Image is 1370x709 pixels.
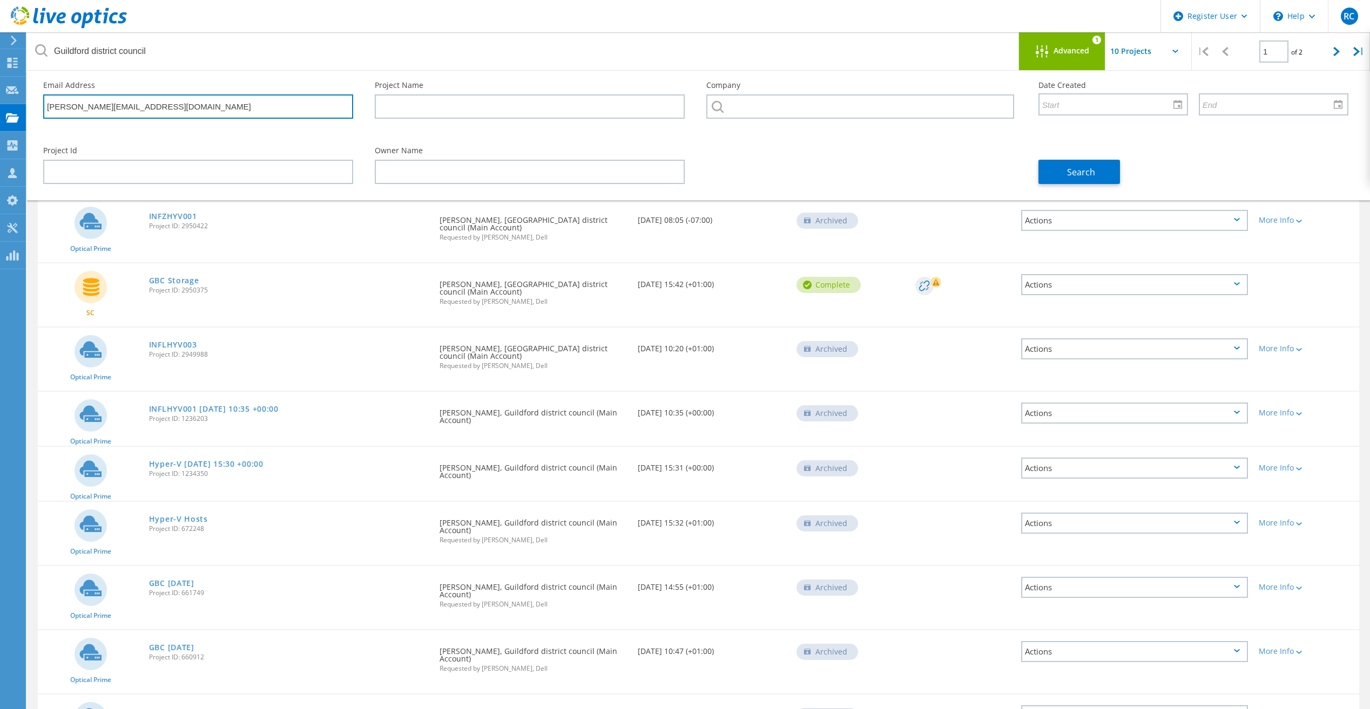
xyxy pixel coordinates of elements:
[1259,216,1354,224] div: More Info
[434,502,632,554] div: [PERSON_NAME], Guildford district council (Main Account)
[434,630,632,683] div: [PERSON_NAME], Guildford district council (Main Account)
[1021,641,1248,662] div: Actions
[149,415,429,422] span: Project ID: 1236203
[632,502,791,537] div: [DATE] 15:32 (+01:00)
[70,548,111,555] span: Optical Prime
[1067,166,1095,178] span: Search
[1291,47,1302,57] span: of 2
[149,287,429,294] span: Project ID: 2950375
[1200,94,1340,114] input: End
[1021,338,1248,359] div: Actions
[797,460,858,476] div: Archived
[632,392,791,427] div: [DATE] 10:35 (+00:00)
[1021,403,1248,424] div: Actions
[1273,11,1283,21] svg: \n
[797,515,858,531] div: Archived
[149,277,199,284] a: GBC Storage
[440,537,627,543] span: Requested by [PERSON_NAME], Dell
[149,654,429,660] span: Project ID: 660912
[149,590,429,596] span: Project ID: 661749
[1038,160,1120,184] button: Search
[434,328,632,380] div: [PERSON_NAME], [GEOGRAPHIC_DATA] district council (Main Account)
[149,460,264,468] a: Hyper-V [DATE] 15:30 +00:00
[797,405,858,421] div: Archived
[797,644,858,660] div: Archived
[434,392,632,435] div: [PERSON_NAME], Guildford district council (Main Account)
[632,263,791,299] div: [DATE] 15:42 (+01:00)
[43,81,353,89] label: Email Address
[434,566,632,618] div: [PERSON_NAME], Guildford district council (Main Account)
[149,405,279,413] a: INFLHYV001 [DATE] 10:35 +00:00
[440,363,627,369] span: Requested by [PERSON_NAME], Dell
[1021,274,1248,295] div: Actions
[434,199,632,251] div: [PERSON_NAME], [GEOGRAPHIC_DATA] district council (Main Account)
[149,526,429,532] span: Project ID: 672248
[1259,647,1354,655] div: More Info
[797,277,861,293] div: Complete
[43,147,353,154] label: Project Id
[70,374,111,380] span: Optical Prime
[149,644,194,651] a: GBC [DATE]
[375,81,685,89] label: Project Name
[149,515,208,523] a: Hyper-V Hosts
[27,32,1020,70] input: Search projects by name, owner, ID, company, etc
[632,566,791,602] div: [DATE] 14:55 (+01:00)
[632,328,791,363] div: [DATE] 10:20 (+01:00)
[440,234,627,241] span: Requested by [PERSON_NAME], Dell
[632,447,791,482] div: [DATE] 15:31 (+00:00)
[797,341,858,357] div: Archived
[1259,519,1354,527] div: More Info
[1344,12,1354,21] span: RC
[375,147,685,154] label: Owner Name
[1259,464,1354,472] div: More Info
[70,677,111,683] span: Optical Prime
[149,580,194,587] a: GBC [DATE]
[70,438,111,445] span: Optical Prime
[1054,47,1089,54] span: Advanced
[440,601,627,608] span: Requested by [PERSON_NAME], Dell
[149,341,197,349] a: INFLHYV003
[706,81,1016,89] label: Company
[1021,458,1248,479] div: Actions
[1021,513,1248,534] div: Actions
[70,246,111,252] span: Optical Prime
[434,263,632,316] div: [PERSON_NAME], [GEOGRAPHIC_DATA] district council (Main Account)
[1021,210,1248,231] div: Actions
[1259,409,1354,417] div: More Info
[149,223,429,229] span: Project ID: 2950422
[86,310,95,316] span: SC
[1348,32,1370,71] div: |
[1021,577,1248,598] div: Actions
[440,665,627,672] span: Requested by [PERSON_NAME], Dell
[1259,345,1354,352] div: More Info
[149,351,429,358] span: Project ID: 2949988
[797,580,858,596] div: Archived
[1040,94,1179,114] input: Start
[70,493,111,500] span: Optical Prime
[11,23,127,30] a: Live Optics Dashboard
[70,612,111,619] span: Optical Prime
[1259,583,1354,591] div: More Info
[632,199,791,235] div: [DATE] 08:05 (-07:00)
[1192,32,1214,71] div: |
[1038,81,1348,89] label: Date Created
[149,213,197,220] a: INFZHYV001
[149,471,429,477] span: Project ID: 1234350
[440,298,627,305] span: Requested by [PERSON_NAME], Dell
[632,630,791,666] div: [DATE] 10:47 (+01:00)
[434,447,632,490] div: [PERSON_NAME], Guildford district council (Main Account)
[797,213,858,229] div: Archived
